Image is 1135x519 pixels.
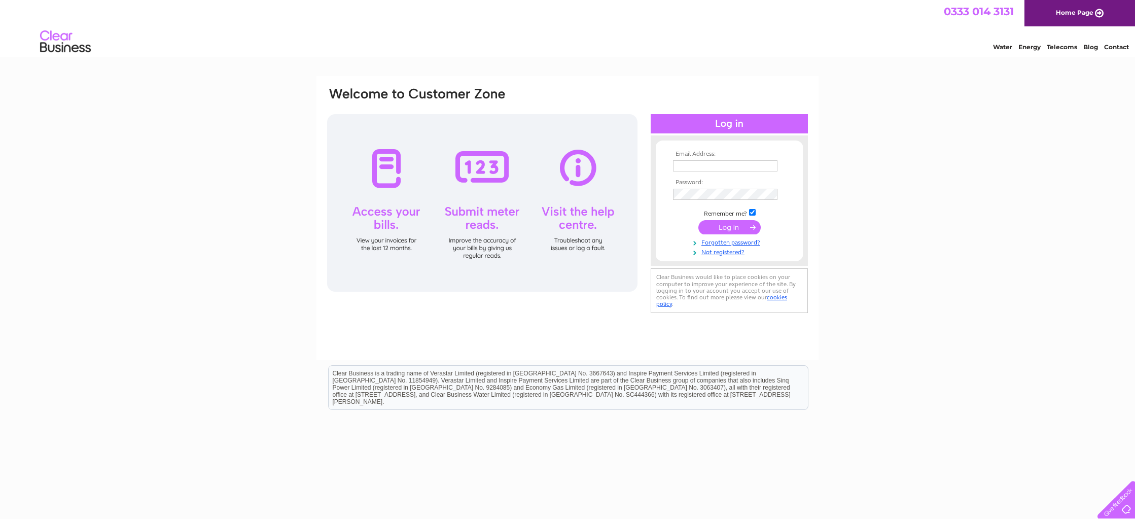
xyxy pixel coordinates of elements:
th: Password: [670,179,788,186]
input: Submit [698,220,761,234]
img: logo.png [40,26,91,57]
a: Blog [1083,43,1098,51]
a: Energy [1018,43,1041,51]
td: Remember me? [670,207,788,218]
a: Not registered? [673,247,788,256]
a: Water [993,43,1012,51]
a: 0333 014 3131 [944,5,1014,18]
div: Clear Business is a trading name of Verastar Limited (registered in [GEOGRAPHIC_DATA] No. 3667643... [329,6,808,49]
a: Contact [1104,43,1129,51]
div: Clear Business would like to place cookies on your computer to improve your experience of the sit... [651,268,808,313]
th: Email Address: [670,151,788,158]
a: Forgotten password? [673,237,788,247]
a: Telecoms [1047,43,1077,51]
a: cookies policy [656,294,787,307]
